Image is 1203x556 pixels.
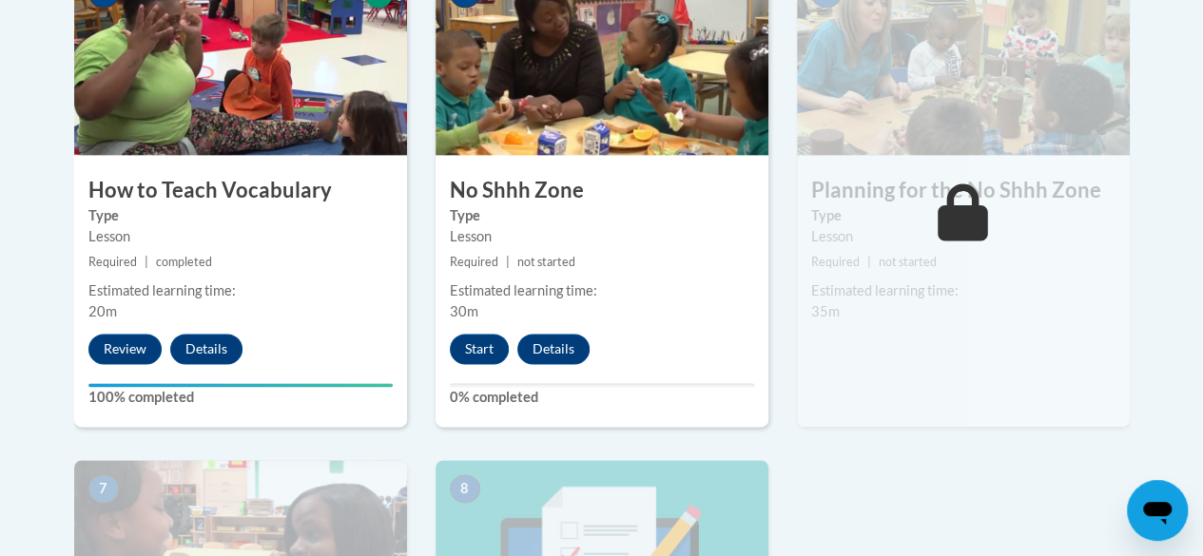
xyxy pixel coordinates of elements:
label: Type [450,205,754,226]
span: not started [879,255,937,269]
span: 20m [88,303,117,319]
label: 100% completed [88,387,393,408]
h3: No Shhh Zone [436,176,768,205]
span: not started [517,255,575,269]
label: Type [88,205,393,226]
button: Details [170,334,243,364]
div: Lesson [88,226,393,247]
span: Required [88,255,137,269]
h3: How to Teach Vocabulary [74,176,407,205]
span: Required [811,255,860,269]
div: Estimated learning time: [88,280,393,301]
label: 0% completed [450,387,754,408]
span: completed [156,255,212,269]
div: Estimated learning time: [450,280,754,301]
div: Lesson [811,226,1116,247]
span: 7 [88,474,119,503]
span: | [867,255,871,269]
button: Start [450,334,509,364]
h3: Planning for the No Shhh Zone [797,176,1130,205]
label: Type [811,205,1116,226]
span: 30m [450,303,478,319]
span: 35m [811,303,840,319]
span: 8 [450,474,480,503]
button: Details [517,334,590,364]
iframe: Button to launch messaging window [1127,480,1188,541]
button: Review [88,334,162,364]
span: | [145,255,148,269]
span: | [506,255,510,269]
span: Required [450,255,498,269]
div: Estimated learning time: [811,280,1116,301]
div: Lesson [450,226,754,247]
div: Your progress [88,383,393,387]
